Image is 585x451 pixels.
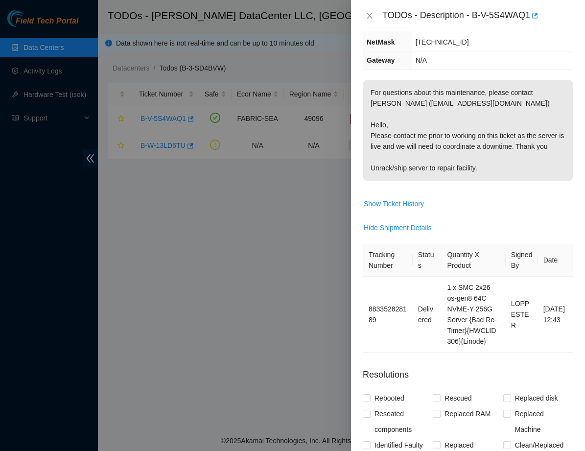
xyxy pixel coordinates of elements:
button: Show Ticket History [363,196,424,212]
button: Close [363,11,376,21]
th: Signed By [506,244,538,277]
button: Hide Shipment Details [363,220,432,236]
span: Rebooted [371,390,408,406]
span: Replaced RAM [441,406,494,422]
span: [TECHNICAL_ID] [416,38,469,46]
span: Rescued [441,390,475,406]
span: Reseated components [371,406,433,437]
span: Gateway [367,56,395,64]
td: Delivered [413,277,442,353]
td: 883352828189 [363,277,413,353]
th: Status [413,244,442,277]
td: [DATE] 12:43 [538,277,573,353]
div: TODOs - Description - B-V-5S4WAQ1 [382,8,573,24]
span: Show Ticket History [364,198,424,209]
p: For questions about this maintenance, please contact [PERSON_NAME] ([EMAIL_ADDRESS][DOMAIN_NAME])... [363,80,573,181]
th: Date [538,244,573,277]
td: LOPPESTER [506,277,538,353]
span: Replaced disk [511,390,562,406]
td: 1 x SMC 2x26 os-gen8 64C NVME-Y 256G Server {Bad Re-Timer}{HWCLID 306}{Linode} [442,277,506,353]
th: Quantity X Product [442,244,506,277]
span: NetMask [367,38,395,46]
p: Resolutions [363,360,573,381]
span: close [366,12,374,20]
span: Hide Shipment Details [364,222,432,233]
th: Tracking Number [363,244,413,277]
span: N/A [416,56,427,64]
span: Replaced Machine [511,406,573,437]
